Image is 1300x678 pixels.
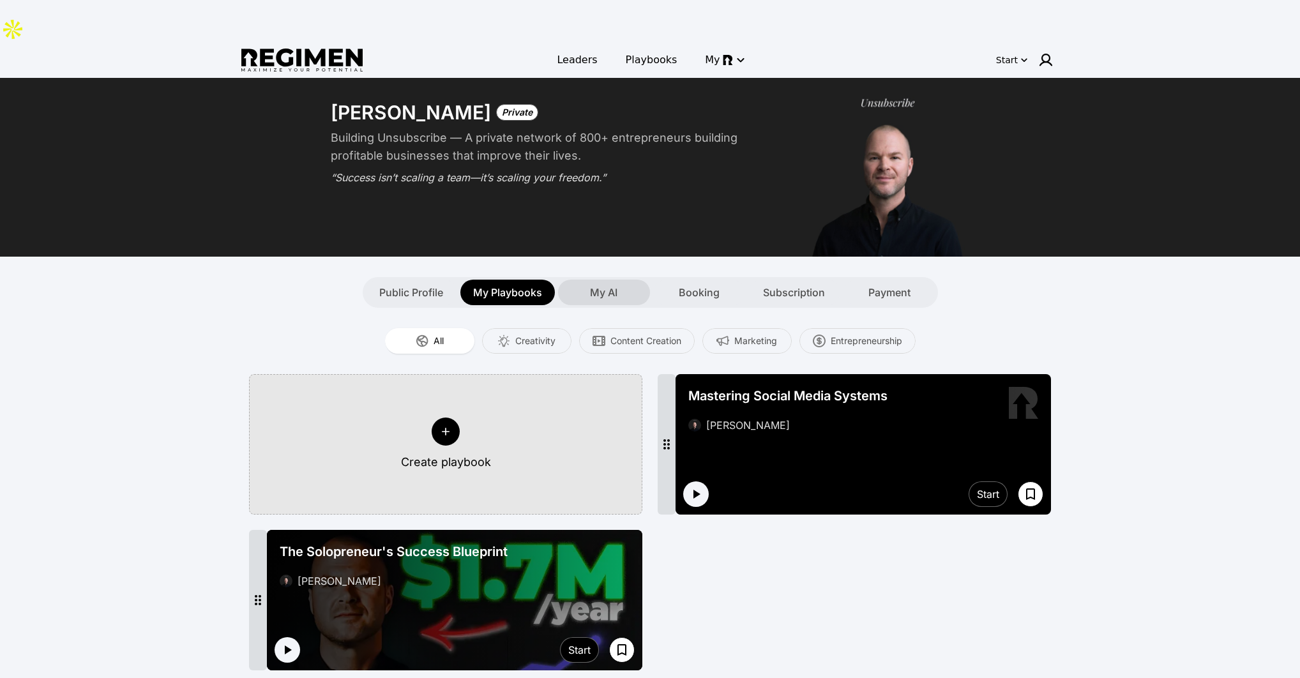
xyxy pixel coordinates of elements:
img: Creativity [497,335,510,347]
div: Start [568,642,591,658]
span: My AI [590,285,617,300]
div: [PERSON_NAME] [706,418,790,433]
span: My Playbooks [473,285,542,300]
a: Playbooks [618,49,685,72]
span: Mastering Social Media Systems [688,387,888,405]
div: Building Unsubscribe — A private network of 800+ entrepreneurs building profitable businesses tha... [331,129,784,165]
button: Entrepreneurship [799,328,916,354]
span: The Solopreneur's Success Blueprint [280,543,508,561]
div: Private [496,104,538,121]
button: Play intro [275,637,300,663]
div: “Success isn’t scaling a team—it’s scaling your freedom.” [331,170,784,185]
button: Start [994,50,1031,70]
button: Create playbook [249,374,642,515]
button: My AI [558,280,650,305]
img: Marketing [716,335,729,347]
span: Subscription [763,285,825,300]
button: Save [609,637,635,663]
button: Save [1018,481,1043,507]
span: Creativity [515,335,556,347]
img: avatar of Justin Welsh [688,419,701,432]
img: Content Creation [593,335,605,347]
a: Leaders [549,49,605,72]
img: Regimen logo [241,49,363,72]
div: Create playbook [401,453,491,471]
button: Booking [653,280,745,305]
span: Public Profile [379,285,443,300]
img: All [416,335,428,347]
button: My [697,49,750,72]
div: [PERSON_NAME] [331,101,491,124]
img: avatar of Justin Welsh [280,575,292,587]
span: All [434,335,444,347]
div: Start [977,486,999,502]
div: [PERSON_NAME] [298,573,381,589]
button: Start [560,637,599,663]
div: Start [996,54,1018,66]
button: Play intro [683,481,709,507]
span: Content Creation [610,335,681,347]
span: Leaders [557,52,597,68]
button: Public Profile [365,280,457,305]
span: My [705,52,720,68]
button: Content Creation [579,328,695,354]
button: Creativity [482,328,571,354]
button: Subscription [748,280,840,305]
span: Playbooks [626,52,677,68]
span: Entrepreneurship [831,335,902,347]
button: All [385,328,474,354]
img: user icon [1038,52,1054,68]
img: Entrepreneurship [813,335,826,347]
span: Payment [868,285,911,300]
button: Payment [843,280,935,305]
span: Booking [679,285,720,300]
button: Start [969,481,1008,507]
button: My Playbooks [460,280,555,305]
span: Marketing [734,335,777,347]
button: Marketing [702,328,792,354]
